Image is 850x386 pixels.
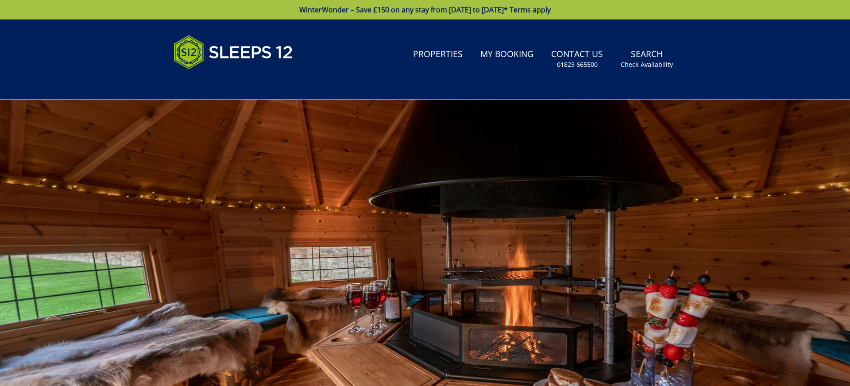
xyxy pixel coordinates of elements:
[621,60,673,69] small: Check Availability
[557,60,598,69] small: 01823 665500
[169,80,262,87] iframe: Customer reviews powered by Trustpilot
[410,45,466,65] a: Properties
[617,45,676,73] a: SearchCheck Availability
[548,45,607,73] a: Contact Us01823 665500
[477,45,537,65] a: My Booking
[174,30,293,74] img: Sleeps 12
